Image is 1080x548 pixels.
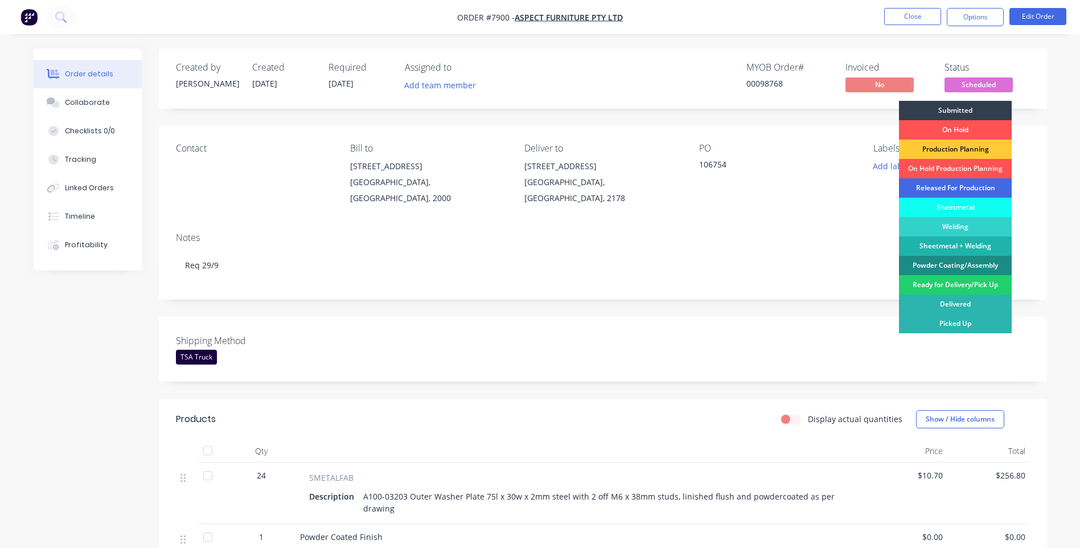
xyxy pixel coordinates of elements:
[309,488,359,505] div: Description
[350,143,506,154] div: Bill to
[176,143,332,154] div: Contact
[845,62,931,73] div: Invoiced
[65,97,110,108] div: Collaborate
[309,472,354,484] span: SMETALFAB
[867,158,919,174] button: Add labels
[947,440,1030,463] div: Total
[300,531,383,542] span: Powder Coated Finish
[359,488,851,517] div: A100-03203 Outer Washer Plate 75l x 30w x 2mm steel with 2 off M6 x 38mm studs, linished flush an...
[65,126,115,136] div: Checklists 0/0
[899,178,1012,198] div: Released For Production
[176,412,216,426] div: Products
[746,62,832,73] div: MYOB Order #
[176,334,318,347] label: Shipping Method
[398,77,482,93] button: Add team member
[328,78,354,89] span: [DATE]
[746,77,832,89] div: 00098768
[65,240,108,250] div: Profitability
[952,531,1025,543] span: $0.00
[176,77,239,89] div: [PERSON_NAME]
[34,174,142,202] button: Linked Orders
[524,143,680,154] div: Deliver to
[808,413,902,425] label: Display actual quantities
[865,440,947,463] div: Price
[259,531,264,543] span: 1
[899,295,1012,314] div: Delivered
[873,143,1029,154] div: Labels
[899,314,1012,333] div: Picked Up
[845,77,914,92] span: No
[899,256,1012,275] div: Powder Coating/Assembly
[34,202,142,231] button: Timeline
[515,12,623,23] a: Aspect Furniture Pty Ltd
[869,469,943,481] span: $10.70
[176,350,217,365] div: TSA Truck
[884,8,941,25] button: Close
[65,211,95,222] div: Timeline
[899,120,1012,140] div: On Hold
[524,158,680,206] div: [STREET_ADDRESS][GEOGRAPHIC_DATA], [GEOGRAPHIC_DATA], 2178
[257,469,266,481] span: 24
[176,62,239,73] div: Created by
[869,531,943,543] span: $0.00
[945,77,1013,92] span: Scheduled
[899,101,1012,120] div: Submitted
[945,77,1013,95] button: Scheduled
[947,8,1004,26] button: Options
[252,62,315,73] div: Created
[899,217,1012,236] div: Welding
[350,174,506,206] div: [GEOGRAPHIC_DATA], [GEOGRAPHIC_DATA], 2000
[524,174,680,206] div: [GEOGRAPHIC_DATA], [GEOGRAPHIC_DATA], 2178
[227,440,295,463] div: Qty
[899,236,1012,256] div: Sheetmetal + Welding
[524,158,680,174] div: [STREET_ADDRESS]
[65,154,96,165] div: Tracking
[34,88,142,117] button: Collaborate
[34,60,142,88] button: Order details
[1009,8,1066,25] button: Edit Order
[952,469,1025,481] span: $256.80
[899,159,1012,178] div: On Hold Production Planning
[252,78,277,89] span: [DATE]
[34,117,142,145] button: Checklists 0/0
[457,12,515,23] span: Order #7900 -
[20,9,38,26] img: Factory
[699,158,841,174] div: 106754
[405,62,519,73] div: Assigned to
[916,410,1004,428] button: Show / Hide columns
[34,231,142,259] button: Profitability
[176,232,1030,243] div: Notes
[899,275,1012,295] div: Ready for Delivery/Pick Up
[328,62,391,73] div: Required
[34,145,142,174] button: Tracking
[899,198,1012,217] div: Sheetmetal
[405,77,482,93] button: Add team member
[899,140,1012,159] div: Production Planning
[65,69,113,79] div: Order details
[699,143,855,154] div: PO
[350,158,506,206] div: [STREET_ADDRESS][GEOGRAPHIC_DATA], [GEOGRAPHIC_DATA], 2000
[65,183,114,193] div: Linked Orders
[945,62,1030,73] div: Status
[350,158,506,174] div: [STREET_ADDRESS]
[176,248,1030,283] div: Req 29/9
